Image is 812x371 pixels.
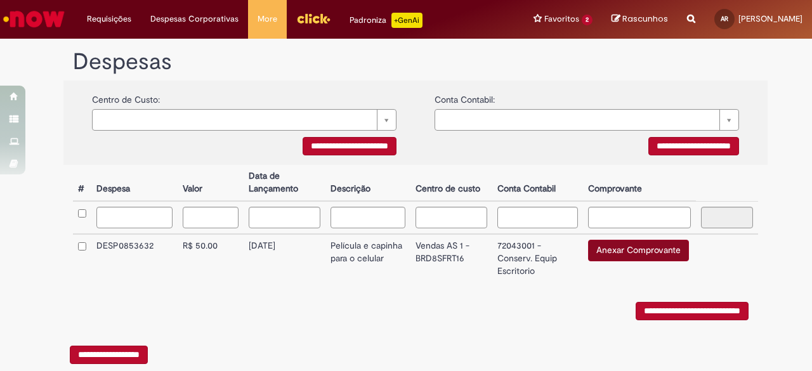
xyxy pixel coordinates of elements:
th: Descrição [325,165,410,201]
label: Centro de Custo: [92,87,160,106]
th: Valor [178,165,243,201]
td: DESP0853632 [91,234,178,283]
th: Centro de custo [410,165,492,201]
td: Película e capinha para o celular [325,234,410,283]
label: Conta Contabil: [435,87,495,106]
td: Anexar Comprovante [583,234,696,283]
th: # [73,165,91,201]
p: +GenAi [391,13,422,28]
div: Padroniza [350,13,422,28]
span: Favoritos [544,13,579,25]
a: Limpar campo {0} [92,109,396,131]
span: Requisições [87,13,131,25]
a: Rascunhos [612,13,668,25]
th: Data de Lançamento [244,165,325,201]
th: Comprovante [583,165,696,201]
span: AR [721,15,728,23]
span: Rascunhos [622,13,668,25]
img: click_logo_yellow_360x200.png [296,9,331,28]
th: Despesa [91,165,178,201]
td: 72043001 - Conserv. Equip Escritorio [492,234,583,283]
a: Limpar campo {0} [435,109,739,131]
span: Despesas Corporativas [150,13,239,25]
th: Conta Contabil [492,165,583,201]
h1: Despesas [73,49,758,75]
td: Vendas AS 1 - BRD8SFRT16 [410,234,492,283]
span: [PERSON_NAME] [738,13,802,24]
span: More [258,13,277,25]
button: Anexar Comprovante [588,240,689,261]
img: ServiceNow [1,6,67,32]
span: 2 [582,15,593,25]
td: [DATE] [244,234,325,283]
td: R$ 50.00 [178,234,243,283]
